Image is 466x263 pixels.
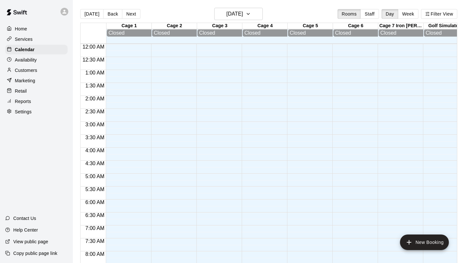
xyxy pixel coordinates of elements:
[15,57,37,63] p: Availability
[81,57,106,63] span: 12:30 AM
[154,30,195,36] div: Closed
[15,88,27,94] p: Retail
[378,23,424,29] div: Cage 7 Iron [PERSON_NAME]
[244,30,286,36] div: Closed
[421,9,457,19] button: Filter View
[84,122,106,127] span: 3:00 AM
[13,238,48,245] p: View public page
[5,65,68,75] a: Customers
[13,215,36,222] p: Contact Us
[5,76,68,86] a: Marketing
[122,9,140,19] button: Next
[84,161,106,166] span: 4:30 AM
[106,23,152,29] div: Cage 1
[5,45,68,54] a: Calendar
[199,30,240,36] div: Closed
[84,70,106,75] span: 1:00 AM
[5,107,68,117] a: Settings
[15,46,35,53] p: Calendar
[15,109,32,115] p: Settings
[84,96,106,101] span: 2:00 AM
[84,135,106,140] span: 3:30 AM
[5,55,68,65] a: Availability
[84,109,106,114] span: 2:30 AM
[103,9,122,19] button: Back
[400,234,449,250] button: add
[15,26,27,32] p: Home
[84,148,106,153] span: 4:00 AM
[5,97,68,106] a: Reports
[5,86,68,96] a: Retail
[84,187,106,192] span: 5:30 AM
[15,36,33,42] p: Services
[5,34,68,44] a: Services
[333,23,378,29] div: Cage 6
[84,225,106,231] span: 7:00 AM
[15,67,37,74] p: Customers
[398,9,418,19] button: Week
[214,8,263,20] button: [DATE]
[84,200,106,205] span: 6:00 AM
[152,23,197,29] div: Cage 2
[290,30,331,36] div: Closed
[81,44,106,50] span: 12:00 AM
[13,250,57,257] p: Copy public page link
[15,77,35,84] p: Marketing
[84,238,106,244] span: 7:30 AM
[15,98,31,105] p: Reports
[288,23,333,29] div: Cage 5
[84,212,106,218] span: 6:30 AM
[108,30,150,36] div: Closed
[380,30,422,36] div: Closed
[197,23,242,29] div: Cage 3
[338,9,361,19] button: Rooms
[84,251,106,257] span: 8:00 AM
[84,174,106,179] span: 5:00 AM
[227,9,243,18] h6: [DATE]
[84,83,106,88] span: 1:30 AM
[242,23,288,29] div: Cage 4
[80,9,104,19] button: [DATE]
[335,30,376,36] div: Closed
[13,227,38,233] p: Help Center
[5,24,68,34] a: Home
[382,9,398,19] button: Day
[361,9,379,19] button: Staff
